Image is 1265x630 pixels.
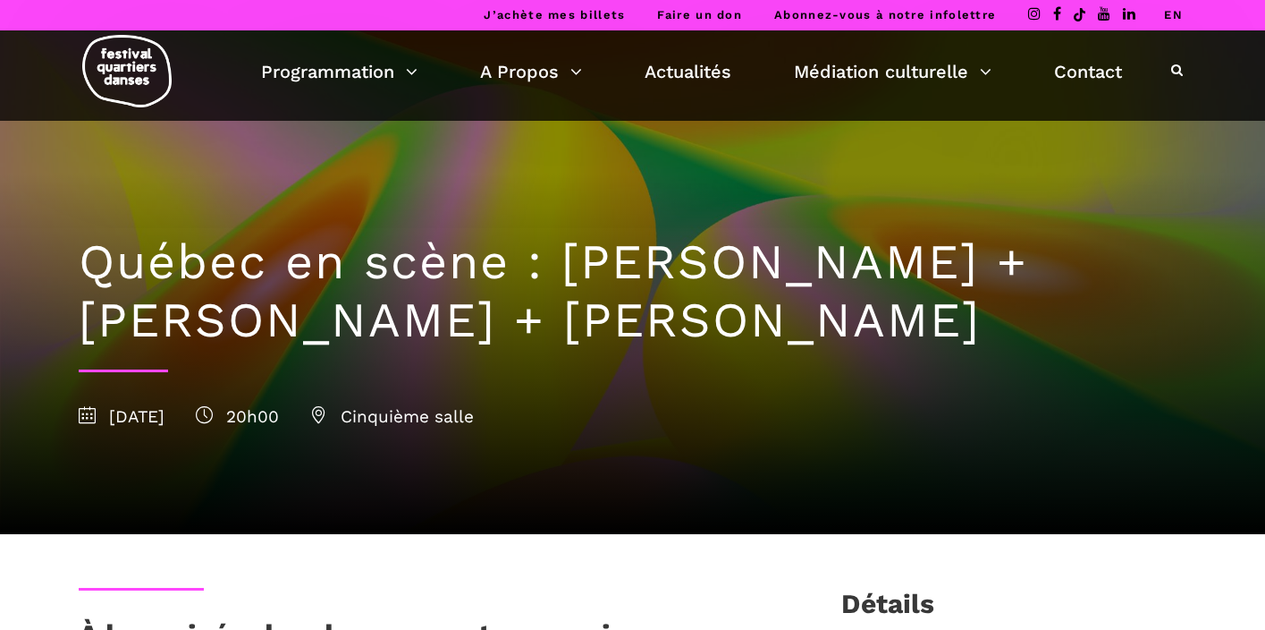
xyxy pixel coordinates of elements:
[310,406,474,427] span: Cinquième salle
[79,234,1187,350] h1: Québec en scène : [PERSON_NAME] + [PERSON_NAME] + [PERSON_NAME]
[261,56,417,87] a: Programmation
[480,56,582,87] a: A Propos
[645,56,731,87] a: Actualités
[82,35,172,107] img: logo-fqd-med
[484,8,625,21] a: J’achète mes billets
[1054,56,1122,87] a: Contact
[1164,8,1183,21] a: EN
[794,56,991,87] a: Médiation culturelle
[774,8,996,21] a: Abonnez-vous à notre infolettre
[79,406,164,427] span: [DATE]
[657,8,742,21] a: Faire un don
[196,406,279,427] span: 20h00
